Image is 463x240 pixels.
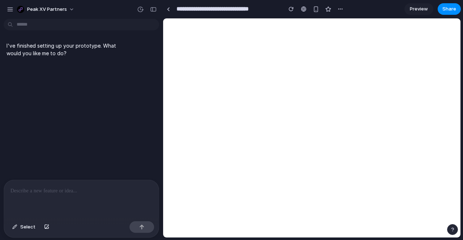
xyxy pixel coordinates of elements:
p: I've finished setting up your prototype. What would you like me to do? [7,42,127,57]
span: Peak XV Partners [27,6,67,13]
span: Preview [410,5,428,13]
a: Preview [404,3,433,15]
span: Select [20,223,35,231]
button: Select [9,221,39,233]
span: Share [442,5,456,13]
button: Peak XV Partners [14,4,78,15]
button: Share [438,3,461,15]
